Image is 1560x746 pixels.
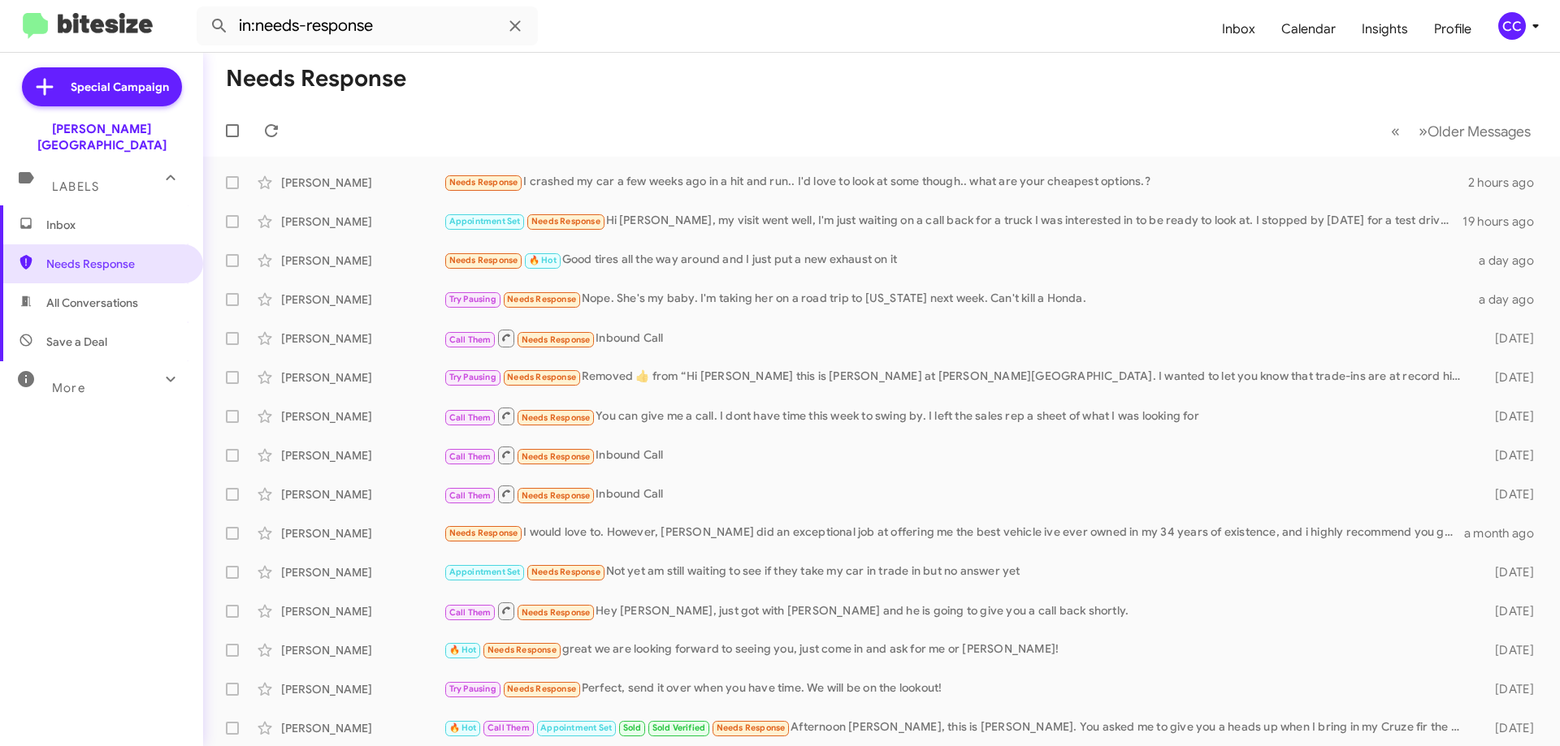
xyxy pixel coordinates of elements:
span: Needs Response [522,451,591,462]
span: Try Pausing [449,294,496,304]
span: Needs Response [522,334,591,345]
div: a day ago [1469,291,1547,308]
h1: Needs Response [226,66,406,92]
span: Needs Response [449,177,518,188]
div: [PERSON_NAME] [281,525,444,541]
span: Needs Response [522,490,591,501]
div: great we are looking forward to seeing you, just come in and ask for me or [PERSON_NAME]! [444,640,1469,659]
div: You can give me a call. I dont have time this week to swing by. I left the sales rep a sheet of w... [444,406,1469,426]
span: Appointment Set [449,216,521,226]
div: [PERSON_NAME] [281,447,444,464]
button: Next [1409,114,1540,148]
span: Special Campaign [71,79,169,95]
div: [DATE] [1469,486,1547,502]
span: 🔥 Hot [449,645,477,655]
div: [DATE] [1469,564,1547,580]
div: [DATE] [1469,681,1547,697]
span: Needs Response [531,567,600,577]
a: Special Campaign [22,67,182,106]
span: Needs Response [507,683,576,694]
div: [PERSON_NAME] [281,369,444,386]
div: [PERSON_NAME] [281,291,444,308]
div: Inbound Call [444,484,1469,504]
span: Call Them [449,412,492,423]
span: More [52,381,85,395]
span: Needs Response [531,216,600,226]
div: [PERSON_NAME] [281,213,444,230]
div: 2 hours ago [1468,175,1547,191]
span: Call Them [449,607,492,618]
div: [DATE] [1469,408,1547,425]
div: I would love to. However, [PERSON_NAME] did an exceptional job at offering me the best vehicle iv... [444,524,1464,542]
div: Not yet am still waiting to see if they take my car in trade in but no answer yet [444,563,1469,581]
div: Afternoon [PERSON_NAME], this is [PERSON_NAME]. You asked me to give you a heads up when I bring ... [444,718,1469,737]
span: Call Them [449,451,492,462]
div: [DATE] [1469,603,1547,619]
span: Call Them [449,334,492,345]
span: Inbox [46,217,184,233]
a: Inbox [1209,6,1268,53]
div: [PERSON_NAME] [281,681,444,697]
a: Insights [1349,6,1421,53]
span: All Conversations [46,295,138,311]
nav: Page navigation example [1382,114,1540,148]
span: Save a Deal [46,334,107,350]
a: Calendar [1268,6,1349,53]
div: [PERSON_NAME] [281,720,444,736]
div: [PERSON_NAME] [281,603,444,619]
div: CC [1498,12,1526,40]
span: Needs Response [522,607,591,618]
span: Sold [623,722,642,733]
div: [PERSON_NAME] [281,486,444,502]
span: Sold Verified [652,722,706,733]
span: 🔥 Hot [529,255,557,265]
div: [DATE] [1469,720,1547,736]
span: Call Them [487,722,530,733]
div: Hey [PERSON_NAME], just got with [PERSON_NAME] and he is going to give you a call back shortly. [444,601,1469,621]
span: Labels [52,179,99,194]
span: Needs Response [507,294,576,304]
span: Try Pausing [449,683,496,694]
div: [DATE] [1469,330,1547,347]
span: Needs Response [449,528,518,538]
div: [DATE] [1469,369,1547,386]
div: Nope. She's my baby. I'm taking her on a road trip to [US_STATE] next week. Can't kill a Honda. [444,290,1469,308]
span: « [1391,121,1400,141]
span: Older Messages [1428,123,1531,140]
button: Previous [1381,114,1410,148]
span: Appointment Set [540,722,612,733]
span: Try Pausing [449,372,496,382]
span: Needs Response [522,412,591,423]
div: a month ago [1464,525,1547,541]
div: I crashed my car a few weeks ago in a hit and run.. I'd love to look at some though.. what are yo... [444,173,1468,192]
div: [PERSON_NAME] [281,564,444,580]
button: CC [1484,12,1542,40]
span: Call Them [449,490,492,501]
span: Needs Response [487,645,557,655]
div: [PERSON_NAME] [281,252,444,269]
div: [DATE] [1469,447,1547,464]
div: Perfect, send it over when you have time. We will be on the lookout! [444,679,1469,698]
div: [PERSON_NAME] [281,330,444,347]
span: 🔥 Hot [449,722,477,733]
div: [PERSON_NAME] [281,642,444,658]
div: Hi [PERSON_NAME], my visit went well, I'm just waiting on a call back for a truck I was intereste... [444,212,1462,231]
div: [DATE] [1469,642,1547,658]
div: 19 hours ago [1462,213,1547,230]
div: [PERSON_NAME] [281,175,444,191]
div: [PERSON_NAME] [281,408,444,425]
div: Inbound Call [444,328,1469,348]
div: Good tires all the way around and I just put a new exhaust on it [444,251,1469,270]
span: Appointment Set [449,567,521,577]
div: Removed ‌👍‌ from “ Hi [PERSON_NAME] this is [PERSON_NAME] at [PERSON_NAME][GEOGRAPHIC_DATA]. I wa... [444,368,1469,386]
span: Needs Response [449,255,518,265]
a: Profile [1421,6,1484,53]
div: Inbound Call [444,445,1469,465]
span: Needs Response [46,256,184,272]
span: Needs Response [507,372,576,382]
input: Search [197,6,538,45]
